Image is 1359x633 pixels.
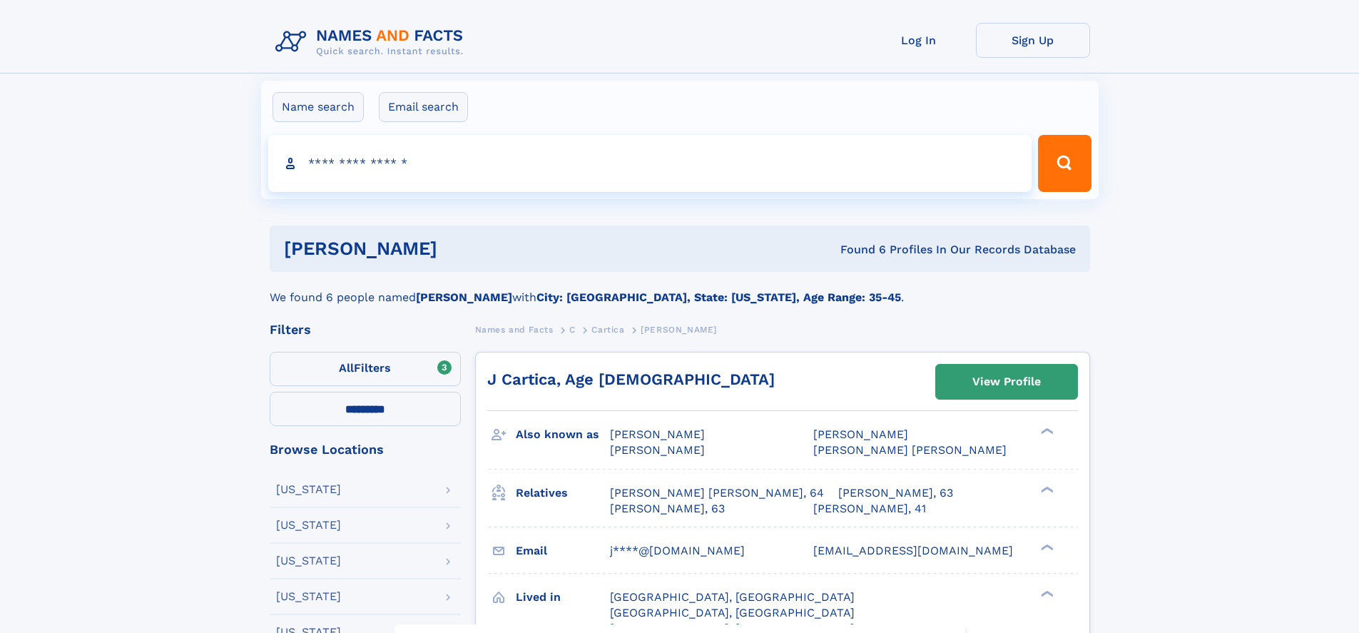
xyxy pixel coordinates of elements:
[1037,542,1054,552] div: ❯
[838,485,953,501] a: [PERSON_NAME], 63
[610,427,705,441] span: [PERSON_NAME]
[270,323,461,336] div: Filters
[813,544,1013,557] span: [EMAIL_ADDRESS][DOMAIN_NAME]
[638,242,1076,258] div: Found 6 Profiles In Our Records Database
[641,325,717,335] span: [PERSON_NAME]
[270,352,461,386] label: Filters
[813,443,1007,457] span: [PERSON_NAME] [PERSON_NAME]
[516,481,610,505] h3: Relatives
[813,427,908,441] span: [PERSON_NAME]
[591,325,624,335] span: Cartica
[416,290,512,304] b: [PERSON_NAME]
[813,501,926,517] a: [PERSON_NAME], 41
[610,606,855,619] span: [GEOGRAPHIC_DATA], [GEOGRAPHIC_DATA]
[936,365,1077,399] a: View Profile
[569,320,576,338] a: C
[1037,589,1054,598] div: ❯
[268,135,1032,192] input: search input
[610,485,824,501] a: [PERSON_NAME] [PERSON_NAME], 64
[516,539,610,563] h3: Email
[276,484,341,495] div: [US_STATE]
[276,591,341,602] div: [US_STATE]
[270,23,475,61] img: Logo Names and Facts
[379,92,468,122] label: Email search
[610,501,725,517] a: [PERSON_NAME], 63
[270,443,461,456] div: Browse Locations
[475,320,554,338] a: Names and Facts
[536,290,901,304] b: City: [GEOGRAPHIC_DATA], State: [US_STATE], Age Range: 35-45
[976,23,1090,58] a: Sign Up
[610,443,705,457] span: [PERSON_NAME]
[1038,135,1091,192] button: Search Button
[516,422,610,447] h3: Also known as
[610,590,855,604] span: [GEOGRAPHIC_DATA], [GEOGRAPHIC_DATA]
[273,92,364,122] label: Name search
[284,240,639,258] h1: [PERSON_NAME]
[487,370,775,388] a: J Cartica, Age [DEMOGRAPHIC_DATA]
[862,23,976,58] a: Log In
[1037,485,1054,494] div: ❯
[972,365,1041,398] div: View Profile
[569,325,576,335] span: C
[276,555,341,567] div: [US_STATE]
[516,585,610,609] h3: Lived in
[1037,427,1054,436] div: ❯
[276,520,341,531] div: [US_STATE]
[339,361,354,375] span: All
[270,272,1090,306] div: We found 6 people named with .
[591,320,624,338] a: Cartica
